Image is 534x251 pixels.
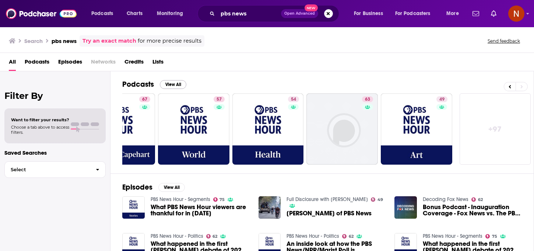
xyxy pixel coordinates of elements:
a: Show notifications dropdown [488,7,499,20]
a: 67 [139,96,150,102]
a: Bonus Podcast - Inauguration Coverage - Fox News vs. The PBS News Hour [423,204,522,216]
span: 75 [492,235,497,238]
button: Select [4,161,106,178]
span: 49 [377,198,383,201]
span: Want to filter your results? [11,117,69,122]
button: Show profile menu [508,6,524,22]
h3: Search [24,37,43,44]
span: 62 [478,198,483,201]
a: 62 [206,234,218,239]
span: 49 [439,96,445,103]
p: Saved Searches [4,149,106,156]
span: 75 [219,198,225,201]
a: Lists [152,56,164,71]
button: open menu [152,8,193,19]
a: Decoding Fox News [423,196,468,202]
a: Show notifications dropdown [470,7,482,20]
a: 57 [158,93,229,165]
a: PodcastsView All [122,80,186,89]
a: Try an exact match [82,37,136,45]
span: For Podcasters [395,8,431,19]
a: What PBS News Hour viewers are thankful for in 2024 [151,204,250,216]
a: Podcasts [25,56,49,71]
button: open menu [86,8,123,19]
span: Choose a tab above to access filters. [11,125,69,135]
a: Episodes [58,56,82,71]
span: Networks [91,56,116,71]
a: PBS News Hour - Segments [423,233,482,239]
button: Send feedback [485,38,522,44]
button: open menu [441,8,468,19]
a: 57 [214,96,225,102]
span: Logged in as AdelNBM [508,6,524,22]
h2: Episodes [122,183,152,192]
span: for more precise results [138,37,201,45]
img: What PBS News Hour viewers are thankful for in 2024 [122,196,145,219]
a: +97 [460,93,531,165]
img: User Profile [508,6,524,22]
button: open menu [390,8,441,19]
span: 57 [217,96,222,103]
div: Search podcasts, credits, & more... [204,5,346,22]
button: View All [158,183,185,192]
span: Open Advanced [284,12,315,15]
img: Morgan Till of PBS News [259,196,281,219]
h3: pbs news [52,37,77,44]
a: All [9,56,16,71]
img: Podchaser - Follow, Share and Rate Podcasts [6,7,77,21]
a: 62 [471,197,483,202]
h2: Podcasts [122,80,154,89]
span: What PBS News Hour viewers are thankful for in [DATE] [151,204,250,216]
a: 63 [362,96,373,102]
a: 49 [371,197,383,202]
span: [PERSON_NAME] of PBS News [287,210,372,216]
button: View All [160,80,186,89]
a: 54 [232,93,304,165]
span: For Business [354,8,383,19]
a: PBS News Hour - Politics [287,233,339,239]
a: Credits [124,56,144,71]
a: Charts [122,8,147,19]
a: PBS News Hour - Politics [151,233,203,239]
a: 49 [381,93,452,165]
input: Search podcasts, credits, & more... [218,8,281,19]
a: 62 [342,234,354,239]
img: Bonus Podcast - Inauguration Coverage - Fox News vs. The PBS News Hour [394,196,417,219]
a: 75 [213,197,225,202]
a: 54 [288,96,299,102]
a: 49 [436,96,447,102]
a: 63 [306,93,378,165]
span: 63 [365,96,370,103]
span: 62 [212,235,217,238]
a: Full Disclosure with Roben Farzad [287,196,368,202]
span: Charts [127,8,143,19]
span: Select [5,167,90,172]
span: Monitoring [157,8,183,19]
a: 75 [485,234,497,239]
span: New [305,4,318,11]
span: 62 [349,235,354,238]
a: Morgan Till of PBS News [287,210,372,216]
button: Open AdvancedNew [281,9,318,18]
span: 54 [291,96,296,103]
a: PBS News Hour - Segments [151,196,210,202]
span: Podcasts [91,8,113,19]
span: 67 [142,96,147,103]
button: open menu [349,8,392,19]
h2: Filter By [4,90,106,101]
span: More [446,8,459,19]
a: EpisodesView All [122,183,185,192]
